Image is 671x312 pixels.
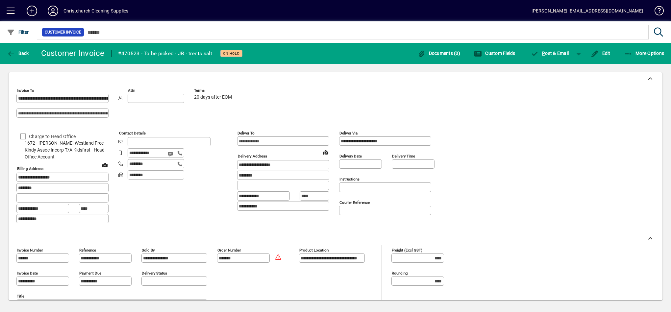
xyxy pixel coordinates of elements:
span: Documents (0) [417,51,460,56]
span: On hold [223,51,240,56]
div: Christchurch Cleaning Supplies [63,6,128,16]
mat-label: Invoice number [17,248,43,252]
span: ost & Email [531,51,569,56]
span: Filter [7,30,29,35]
button: Post & Email [528,47,572,59]
span: Back [7,51,29,56]
a: View on map [320,147,331,157]
span: Terms [194,88,234,93]
button: Custom Fields [472,47,517,59]
mat-label: Rounding [392,271,408,275]
span: 20 days after EOM [194,95,232,100]
button: More Options [623,47,666,59]
mat-label: Title [17,294,24,298]
span: More Options [624,51,664,56]
button: Documents (0) [416,47,462,59]
mat-label: Freight (excl GST) [392,248,422,252]
span: Customer Invoice [45,29,81,36]
a: Knowledge Base [650,1,663,23]
mat-label: Courier Reference [339,200,370,205]
span: 1672 - [PERSON_NAME] Westland Free Kindy Assoc Incorp T/A Kidsfirst - Head Office Account [16,140,109,160]
mat-label: Delivery date [339,154,362,158]
a: View on map [100,159,110,170]
mat-label: Instructions [339,177,360,181]
span: P [542,51,545,56]
mat-label: Invoice date [17,271,38,275]
span: Custom Fields [474,51,515,56]
span: Edit [591,51,610,56]
button: Profile [42,5,63,17]
button: Filter [5,26,31,38]
mat-label: Sold by [142,248,155,252]
mat-label: Deliver via [339,131,358,135]
mat-label: Delivery time [392,154,415,158]
mat-label: Invoice To [17,88,34,93]
div: #470523 - To be picked - JB - trents salt [118,48,212,59]
mat-label: Delivery status [142,271,167,275]
mat-label: Attn [128,88,135,93]
button: Back [5,47,31,59]
button: Add [21,5,42,17]
div: [PERSON_NAME] [EMAIL_ADDRESS][DOMAIN_NAME] [532,6,643,16]
mat-label: Product location [299,248,329,252]
button: Edit [589,47,612,59]
button: Send SMS [163,146,179,162]
mat-label: Reference [79,248,96,252]
div: Customer Invoice [41,48,105,59]
mat-label: Order number [217,248,241,252]
mat-label: Payment due [79,271,101,275]
mat-label: Deliver To [237,131,255,135]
